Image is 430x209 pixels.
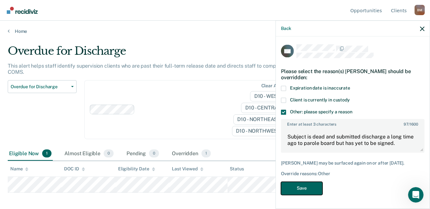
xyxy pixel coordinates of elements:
[230,166,244,172] div: Status
[415,5,425,15] button: Profile dropdown button
[64,166,85,172] div: DOC ID
[281,26,291,31] button: Back
[250,91,290,101] span: D10 - WEST
[149,149,159,158] span: 0
[171,147,212,161] div: Overridden
[281,171,425,177] div: Override reasons: Other
[42,149,51,158] span: 1
[8,28,422,34] a: Home
[290,85,350,90] span: Expiration date is inaccurate
[104,149,114,158] span: 0
[404,122,418,127] span: / 1600
[7,7,38,14] img: Recidiviz
[281,182,322,195] button: Save
[201,149,211,158] span: 1
[281,63,425,86] div: Please select the reason(s) [PERSON_NAME] should be overridden:
[261,83,289,89] div: Clear agents
[10,166,28,172] div: Name
[125,147,160,161] div: Pending
[281,160,425,166] div: [PERSON_NAME] may be surfaced again on or after [DATE].
[172,166,203,172] div: Last Viewed
[415,5,425,15] div: B M
[282,128,424,152] textarea: Subject is dead and submitted discharge a long time ago to parole board but has yet to be signed.
[232,126,290,136] span: D10 - NORTHWEST
[282,119,424,127] label: Enter at least 3 characters
[8,44,330,63] div: Overdue for Discharge
[290,109,352,114] span: Other: please specify a reason
[118,166,155,172] div: Eligibility Date
[233,114,290,125] span: D10 - NORTHEAST
[63,147,115,161] div: Almost Eligible
[290,97,350,102] span: Client is currently in custody
[11,84,69,90] span: Overdue for Discharge
[241,103,290,113] span: D10 - CENTRAL
[408,187,424,203] iframe: Intercom live chat
[8,147,53,161] div: Eligible Now
[8,63,324,75] p: This alert helps staff identify supervision clients who are past their full-term release date and...
[404,122,408,127] span: 97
